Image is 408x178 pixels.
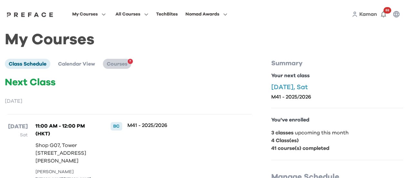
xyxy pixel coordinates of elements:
[156,10,178,18] div: TechBites
[271,138,299,143] b: 4 Class(es)
[185,10,219,18] span: Nomad Awards
[7,122,28,131] p: [DATE]
[72,10,98,18] span: My Courses
[9,61,46,67] span: Class Schedule
[184,10,229,18] button: Nomad Awards
[383,7,391,14] span: 88
[271,94,403,100] p: M41 - 2025/2026
[5,77,254,88] p: Next Class
[5,12,55,17] img: Preface Logo
[5,97,254,105] p: [DATE]
[359,10,377,18] a: Kaman
[271,146,329,151] b: 41 course(s) completed
[129,58,131,65] span: 7
[271,116,403,124] p: You've enrolled
[70,10,108,18] button: My Courses
[271,83,403,91] p: [DATE], Sat
[271,59,403,68] p: Summary
[35,141,97,165] p: Shop G07, Tower [STREET_ADDRESS][PERSON_NAME]
[377,8,390,21] button: 88
[35,122,97,138] p: 11:00 AM - 12:00 PM (HKT)
[271,130,294,135] b: 3 classes
[359,12,377,17] span: Kaman
[114,10,150,18] button: All Courses
[7,131,28,139] p: Sat
[271,129,403,137] p: upcoming this month
[127,122,229,129] p: M41 - 2025/2026
[5,36,403,43] h1: My Courses
[35,169,97,175] div: [PERSON_NAME]
[111,122,122,131] div: BC
[115,10,140,18] span: All Courses
[107,61,127,67] span: Courses
[271,72,403,79] p: Your next class
[58,61,95,67] span: Calendar View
